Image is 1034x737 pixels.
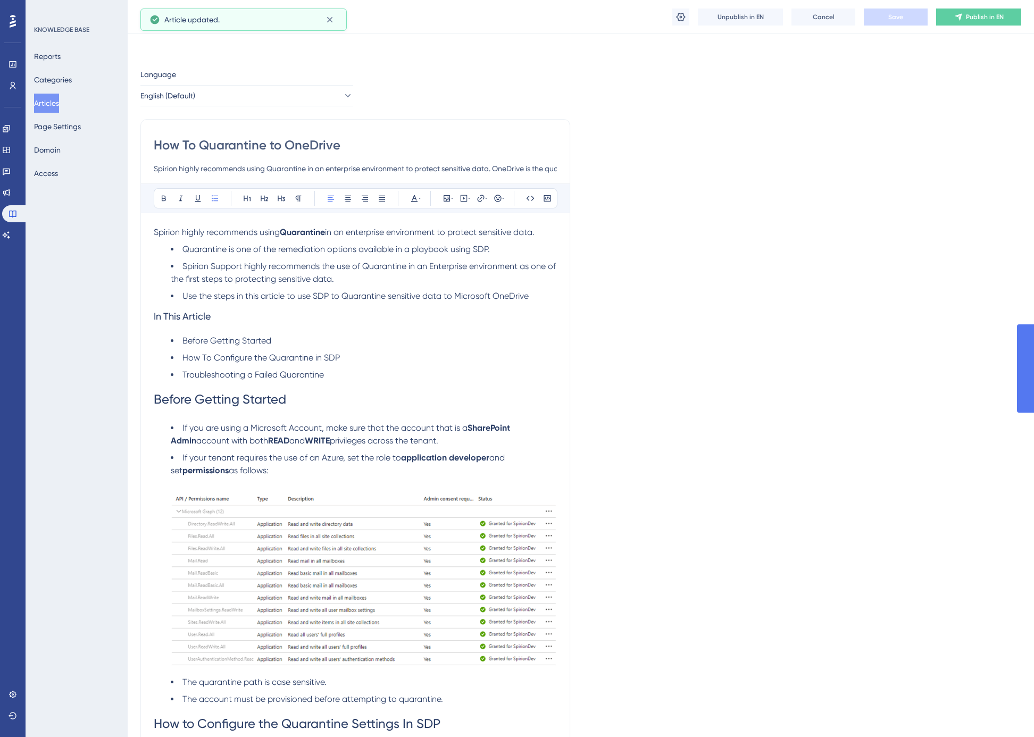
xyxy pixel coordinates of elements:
span: Unpublish in EN [718,13,764,21]
span: The account must be provisioned before attempting to quarantine. [182,694,443,704]
span: In This Article [154,311,211,322]
strong: permissions [182,465,229,475]
strong: Quarantine [280,227,325,237]
span: English (Default) [140,89,195,102]
span: If you are using a Microsoft Account, make sure that the account that is a [182,423,468,433]
span: Cancel [813,13,835,21]
span: Spirion highly recommends using [154,227,280,237]
span: Language [140,68,176,81]
span: Use the steps in this article to use SDP to Quarantine sensitive data to Microsoft OneDrive [182,291,529,301]
span: Quarantine is one of the remediation options available in a playbook using SDP. [182,244,490,254]
span: account with both [196,435,268,446]
button: Reports [34,47,61,66]
span: Spirion Support highly recommends the use of Quarantine in an Enterprise environment as one of th... [171,261,558,284]
input: Article Description [154,162,557,175]
span: as follows: [229,465,269,475]
strong: READ [268,435,289,446]
span: The quarantine path is case sensitive. [182,677,327,687]
button: Publish in EN [936,9,1021,26]
span: Before Getting Started [154,392,286,407]
strong: application developer [401,453,489,463]
button: Categories [34,70,72,89]
button: Articles [34,94,59,113]
span: Save [888,13,903,21]
button: Cancel [791,9,855,26]
span: How to Configure the Quarantine Settings In SDP [154,716,440,731]
button: Domain [34,140,61,160]
span: Publish in EN [966,13,1004,21]
span: and [289,435,305,446]
iframe: UserGuiding AI Assistant Launcher [989,695,1021,727]
span: Article updated. [164,13,220,26]
button: Save [864,9,928,26]
span: privileges across the tenant. [330,435,438,446]
span: Before Getting Started [182,336,271,346]
span: in an enterprise environment to protect sensitive data. [325,227,535,237]
span: Troubleshooting a Failed Quarantine [182,370,324,380]
input: Article Title [154,137,557,154]
div: KNOWLEDGE BASE [34,26,89,34]
span: How To Configure the Quarantine in SDP [182,353,340,363]
span: If your tenant requires the use of an Azure, set the role to [182,453,401,463]
button: Access [34,164,58,183]
button: Unpublish in EN [698,9,783,26]
button: Page Settings [34,117,81,136]
strong: WRITE [305,435,330,446]
button: English (Default) [140,85,353,106]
